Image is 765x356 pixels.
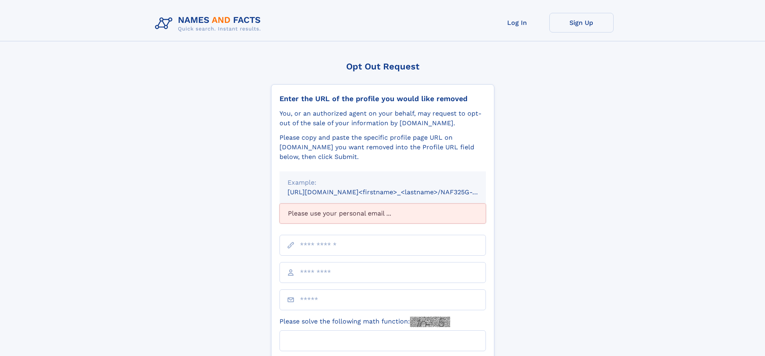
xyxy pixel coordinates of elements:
a: Sign Up [549,13,614,33]
div: Please copy and paste the specific profile page URL on [DOMAIN_NAME] you want removed into the Pr... [279,133,486,162]
div: You, or an authorized agent on your behalf, may request to opt-out of the sale of your informatio... [279,109,486,128]
div: Enter the URL of the profile you would like removed [279,94,486,103]
div: Example: [288,178,478,187]
label: Please solve the following math function: [279,317,450,327]
img: Logo Names and Facts [152,13,267,35]
a: Log In [485,13,549,33]
div: Please use your personal email ... [279,203,486,224]
div: Opt Out Request [271,61,494,71]
small: [URL][DOMAIN_NAME]<firstname>_<lastname>/NAF325G-xxxxxxxx [288,188,501,196]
